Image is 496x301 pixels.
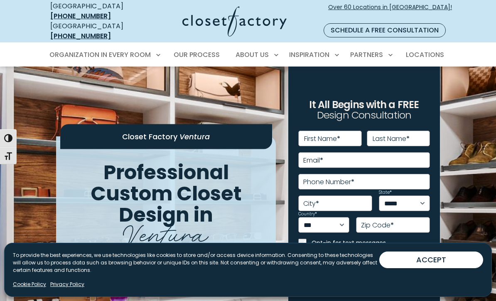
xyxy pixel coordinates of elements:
[309,98,419,111] span: It All Begins with a FREE
[328,3,452,20] span: Over 60 Locations in [GEOGRAPHIC_DATA]!
[289,50,329,59] span: Inspiration
[312,239,430,247] label: Opt-in for text messages
[123,213,209,251] span: Ventura
[50,21,141,41] div: [GEOGRAPHIC_DATA]
[303,200,319,207] label: City
[49,50,151,59] span: Organization in Every Room
[324,23,446,37] a: Schedule a Free Consultation
[303,179,354,185] label: Phone Number
[50,11,111,21] a: [PHONE_NUMBER]
[298,212,317,216] label: Country
[50,281,84,288] a: Privacy Policy
[406,50,444,59] span: Locations
[236,50,269,59] span: About Us
[304,136,340,142] label: First Name
[44,43,452,67] nav: Primary Menu
[13,281,46,288] a: Cookie Policy
[361,222,394,229] label: Zip Code
[174,50,220,59] span: Our Process
[317,109,412,122] span: Design Consultation
[13,252,379,274] p: To provide the best experiences, we use technologies like cookies to store and/or access device i...
[379,190,392,195] label: State
[303,157,323,164] label: Email
[350,50,383,59] span: Partners
[50,31,111,41] a: [PHONE_NUMBER]
[373,136,410,142] label: Last Name
[122,131,177,142] span: Closet Factory
[182,6,287,37] img: Closet Factory Logo
[91,158,242,228] span: Professional Custom Closet Design in
[50,1,141,21] div: [GEOGRAPHIC_DATA]
[379,252,483,268] button: ACCEPT
[179,131,210,142] span: Ventura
